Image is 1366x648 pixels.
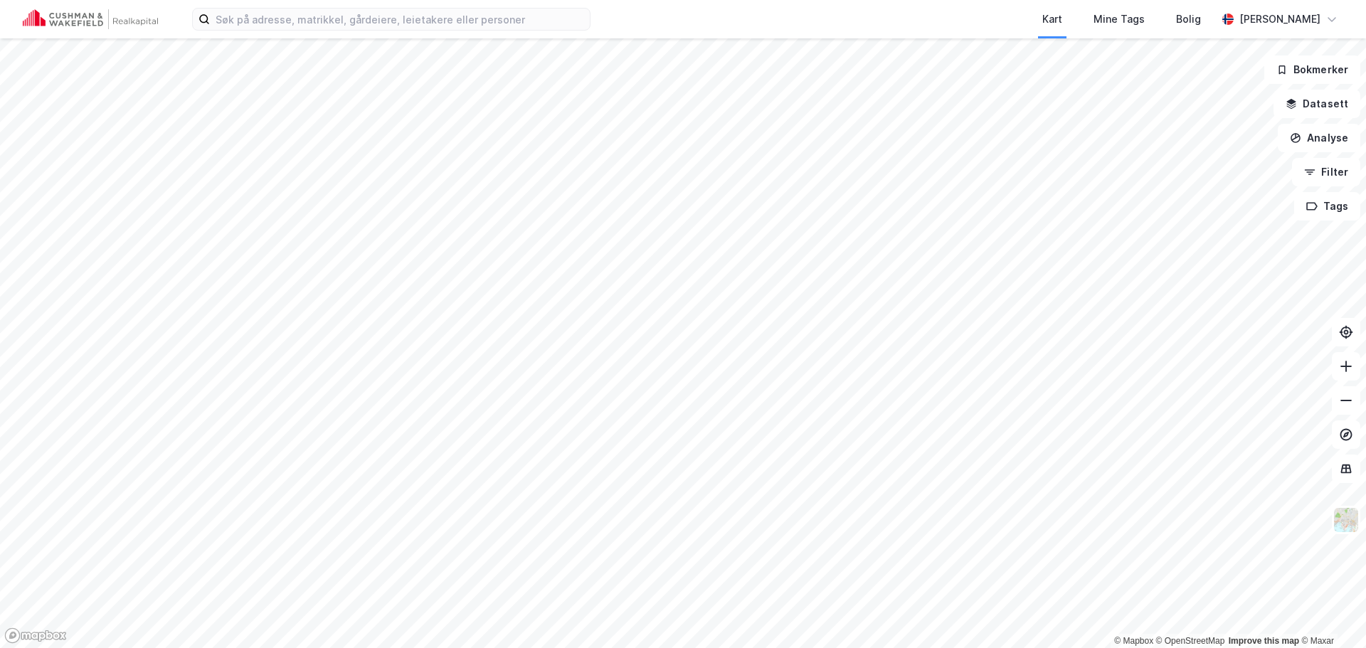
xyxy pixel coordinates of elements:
a: Improve this map [1229,636,1299,646]
a: Mapbox [1114,636,1153,646]
input: Søk på adresse, matrikkel, gårdeiere, leietakere eller personer [210,9,590,30]
img: cushman-wakefield-realkapital-logo.202ea83816669bd177139c58696a8fa1.svg [23,9,158,29]
a: OpenStreetMap [1156,636,1225,646]
img: Z [1333,506,1360,533]
button: Filter [1292,158,1360,186]
div: Kontrollprogram for chat [1295,580,1366,648]
button: Tags [1294,192,1360,221]
button: Bokmerker [1264,55,1360,84]
button: Datasett [1274,90,1360,118]
div: Mine Tags [1094,11,1145,28]
iframe: Chat Widget [1295,580,1366,648]
button: Analyse [1278,124,1360,152]
div: [PERSON_NAME] [1239,11,1320,28]
div: Kart [1042,11,1062,28]
a: Mapbox homepage [4,627,67,644]
div: Bolig [1176,11,1201,28]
